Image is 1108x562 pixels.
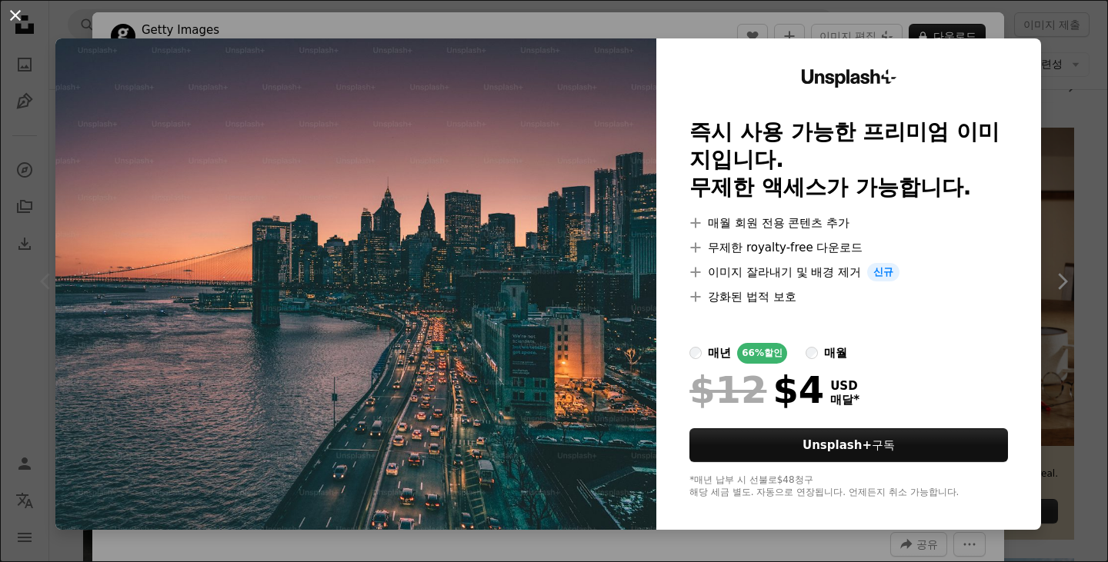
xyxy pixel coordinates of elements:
div: 매월 [824,344,847,362]
div: 매년 [708,344,731,362]
h2: 즉시 사용 가능한 프리미엄 이미지입니다. 무제한 액세스가 가능합니다. [689,118,1008,201]
div: $4 [689,370,824,410]
span: USD [830,379,859,393]
strong: Unsplash+ [803,438,872,452]
li: 매월 회원 전용 콘텐츠 추가 [689,214,1008,232]
div: 66% 할인 [737,343,787,364]
li: 무제한 royalty-free 다운로드 [689,238,1008,257]
button: Unsplash+구독 [689,428,1008,462]
span: 신규 [867,263,899,281]
input: 매월 [806,347,818,359]
div: *매년 납부 시 선불로 $48 청구 해당 세금 별도. 자동으로 연장됩니다. 언제든지 취소 가능합니다. [689,474,1008,499]
li: 이미지 잘라내기 및 배경 제거 [689,263,1008,281]
li: 강화된 법적 보호 [689,288,1008,306]
input: 매년66%할인 [689,347,702,359]
span: $12 [689,370,766,410]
